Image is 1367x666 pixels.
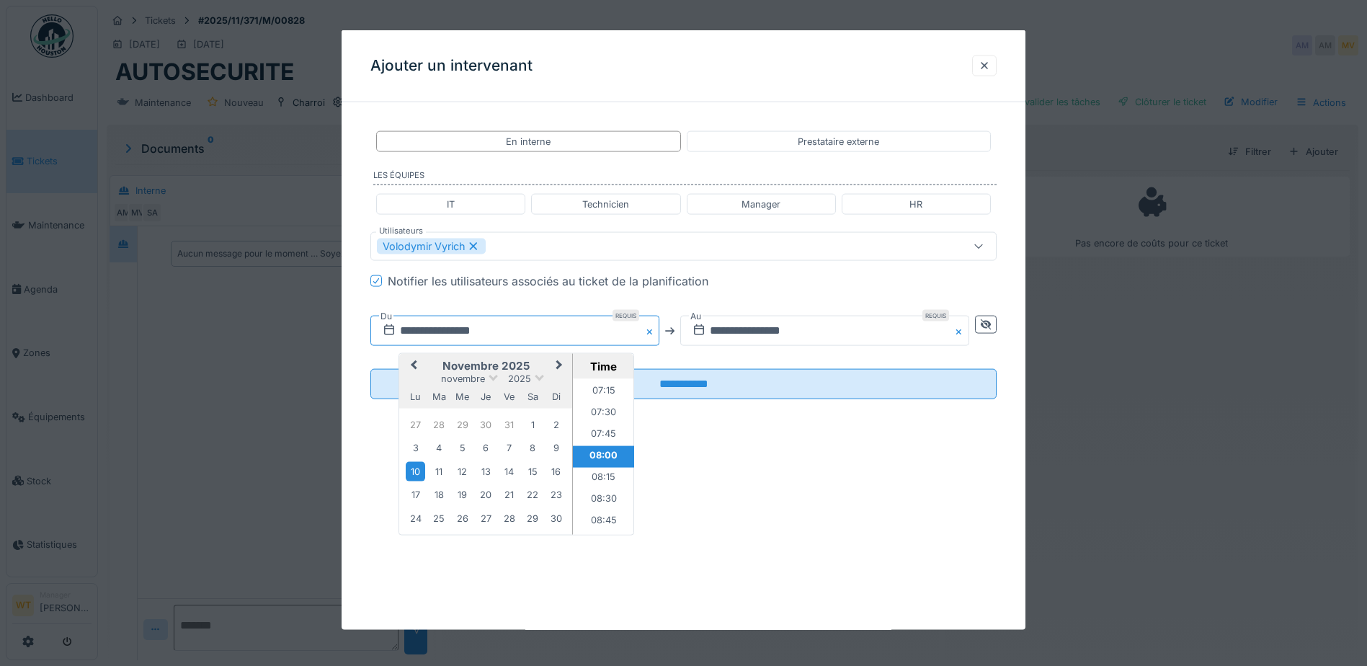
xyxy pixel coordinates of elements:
ul: Time [573,379,634,535]
div: Choose dimanche 2 novembre 2025 [546,414,566,434]
div: Manager [742,197,780,211]
div: Choose mercredi 26 novembre 2025 [453,508,472,528]
div: lundi [406,387,425,407]
button: Next Month [549,355,572,378]
span: novembre [441,373,485,384]
li: 07:30 [573,403,634,425]
div: Choose mardi 25 novembre 2025 [429,508,449,528]
div: vendredi [499,387,519,407]
div: Choose lundi 10 novembre 2025 [406,461,425,481]
div: samedi [523,387,543,407]
li: 08:15 [573,468,634,489]
div: IT [447,197,455,211]
div: En interne [506,135,551,148]
div: Choose dimanche 23 novembre 2025 [546,485,566,505]
div: Choose vendredi 7 novembre 2025 [499,438,519,458]
div: Choose samedi 22 novembre 2025 [523,485,543,505]
div: Choose mercredi 12 novembre 2025 [453,461,472,481]
div: Choose vendredi 14 novembre 2025 [499,461,519,481]
div: Month novembre, 2025 [404,413,568,530]
li: 08:45 [573,511,634,533]
div: Choose samedi 15 novembre 2025 [523,461,543,481]
div: Time [576,360,630,373]
label: Utilisateurs [376,225,426,237]
div: Prestataire externe [798,135,879,148]
div: Choose mardi 28 octobre 2025 [429,414,449,434]
div: Choose samedi 8 novembre 2025 [523,438,543,458]
button: Close [953,316,969,346]
h2: novembre 2025 [399,360,572,373]
div: Volodymir Vyrich [377,239,486,254]
label: Du [379,308,393,324]
div: Choose dimanche 30 novembre 2025 [546,508,566,528]
div: Choose vendredi 28 novembre 2025 [499,508,519,528]
div: Choose lundi 27 octobre 2025 [406,414,425,434]
div: Requis [613,310,639,321]
div: Choose mardi 18 novembre 2025 [429,485,449,505]
li: 08:30 [573,489,634,511]
div: Choose vendredi 21 novembre 2025 [499,485,519,505]
li: 07:15 [573,381,634,403]
li: 08:00 [573,446,634,468]
div: Technicien [582,197,629,211]
button: Previous Month [401,355,424,378]
div: Choose jeudi 30 octobre 2025 [476,414,496,434]
div: Choose mardi 11 novembre 2025 [429,461,449,481]
div: jeudi [476,387,496,407]
li: 09:00 [573,533,634,554]
div: Choose dimanche 16 novembre 2025 [546,461,566,481]
div: Choose dimanche 9 novembre 2025 [546,438,566,458]
label: Les équipes [373,169,997,185]
div: Choose mercredi 29 octobre 2025 [453,414,472,434]
div: Choose jeudi 27 novembre 2025 [476,508,496,528]
div: Choose samedi 29 novembre 2025 [523,508,543,528]
div: Choose mercredi 5 novembre 2025 [453,438,472,458]
div: mardi [429,387,449,407]
div: Choose mercredi 19 novembre 2025 [453,485,472,505]
div: HR [909,197,922,211]
div: Choose lundi 3 novembre 2025 [406,438,425,458]
div: mercredi [453,387,472,407]
div: Notifier les utilisateurs associés au ticket de la planification [388,272,708,290]
div: Choose samedi 1 novembre 2025 [523,414,543,434]
div: Choose lundi 24 novembre 2025 [406,508,425,528]
div: Choose lundi 17 novembre 2025 [406,485,425,505]
div: Choose jeudi 20 novembre 2025 [476,485,496,505]
div: Choose vendredi 31 octobre 2025 [499,414,519,434]
label: Au [689,308,703,324]
div: dimanche [546,387,566,407]
h3: Ajouter un intervenant [370,57,533,75]
div: Choose mardi 4 novembre 2025 [429,438,449,458]
div: Choose jeudi 13 novembre 2025 [476,461,496,481]
li: 07:45 [573,425,634,446]
button: Close [644,316,659,346]
div: Choose jeudi 6 novembre 2025 [476,438,496,458]
span: 2025 [508,373,531,384]
div: Requis [922,310,949,321]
